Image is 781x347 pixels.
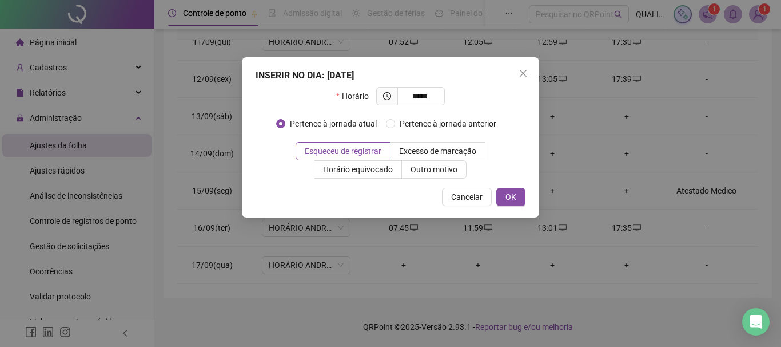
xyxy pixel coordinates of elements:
[395,117,501,130] span: Pertence à jornada anterior
[399,147,476,156] span: Excesso de marcação
[505,191,516,203] span: OK
[451,191,483,203] span: Cancelar
[305,147,381,156] span: Esqueceu de registrar
[742,308,770,336] div: Open Intercom Messenger
[323,165,393,174] span: Horário equivocado
[411,165,457,174] span: Outro motivo
[514,64,532,82] button: Close
[496,188,525,206] button: OK
[519,69,528,78] span: close
[383,92,391,100] span: clock-circle
[336,87,376,105] label: Horário
[256,69,525,82] div: INSERIR NO DIA : [DATE]
[285,117,381,130] span: Pertence à jornada atual
[442,188,492,206] button: Cancelar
